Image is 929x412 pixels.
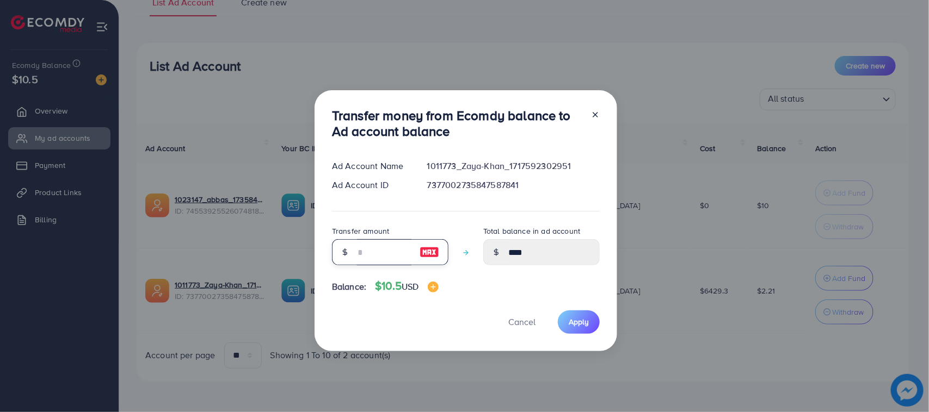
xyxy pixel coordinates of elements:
[428,282,439,292] img: image
[420,246,439,259] img: image
[323,160,419,172] div: Ad Account Name
[495,310,549,334] button: Cancel
[332,226,389,236] label: Transfer amount
[569,316,589,327] span: Apply
[558,310,600,334] button: Apply
[419,160,608,172] div: 1011773_Zaya-Khan_1717592302951
[332,108,582,139] h3: Transfer money from Ecomdy balance to Ad account balance
[402,280,419,292] span: USD
[483,226,580,236] label: Total balance in ad account
[332,280,366,293] span: Balance:
[419,179,608,191] div: 7377002735847587841
[375,279,438,293] h4: $10.5
[508,316,536,328] span: Cancel
[323,179,419,191] div: Ad Account ID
